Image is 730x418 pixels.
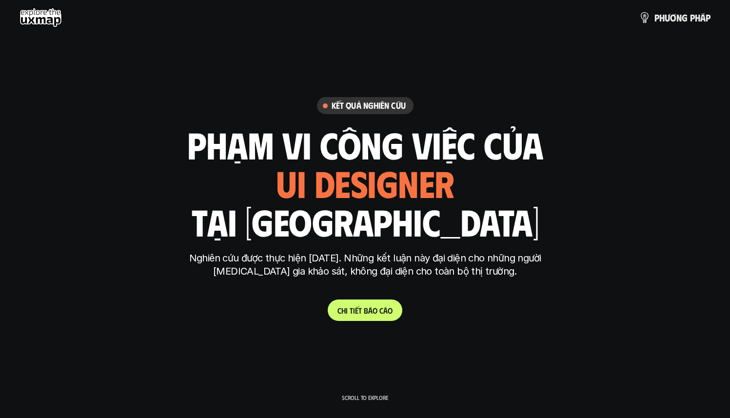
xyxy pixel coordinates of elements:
[373,306,377,315] span: o
[665,12,670,23] span: ư
[670,12,676,23] span: ơ
[187,124,543,165] h1: phạm vi công việc của
[191,201,539,242] h1: tại [GEOGRAPHIC_DATA]
[700,12,706,23] span: á
[328,299,402,321] a: Chitiếtbáocáo
[358,306,362,315] span: t
[342,394,388,401] p: Scroll to explore
[383,306,388,315] span: á
[654,12,659,23] span: p
[182,252,548,278] p: Nghiên cứu được thực hiện [DATE]. Những kết luận này đại diện cho những người [MEDICAL_DATA] gia ...
[639,8,710,27] a: phươngpháp
[332,100,406,111] h6: Kết quả nghiên cứu
[659,12,665,23] span: h
[676,12,682,23] span: n
[353,306,355,315] span: i
[695,12,700,23] span: h
[690,12,695,23] span: p
[355,306,358,315] span: ế
[346,306,348,315] span: i
[364,306,368,315] span: b
[368,306,373,315] span: á
[379,306,383,315] span: c
[337,306,341,315] span: C
[706,12,710,23] span: p
[350,306,353,315] span: t
[682,12,688,23] span: g
[388,306,393,315] span: o
[341,306,346,315] span: h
